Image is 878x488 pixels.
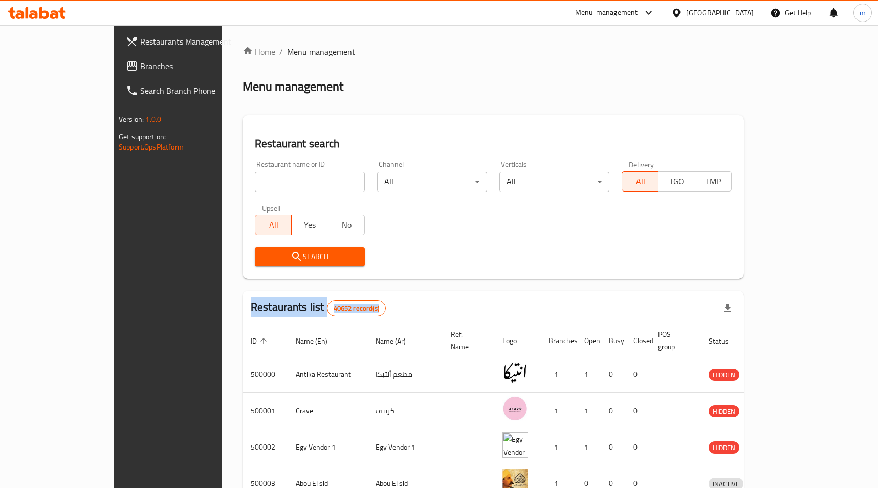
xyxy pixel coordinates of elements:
[140,60,252,72] span: Branches
[288,356,367,393] td: Antika Restaurant
[377,172,487,192] div: All
[296,335,341,347] span: Name (En)
[626,174,654,189] span: All
[709,406,739,417] span: HIDDEN
[296,218,324,232] span: Yes
[367,429,443,465] td: Egy Vendor 1
[709,369,739,381] span: HIDDEN
[251,300,386,316] h2: Restaurants list
[118,54,260,78] a: Branches
[502,396,528,421] img: Crave
[715,296,740,321] div: Export file
[255,215,292,235] button: All
[140,35,252,48] span: Restaurants Management
[576,429,601,465] td: 1
[279,46,283,58] li: /
[327,300,386,316] div: Total records count
[629,161,654,168] label: Delivery
[263,250,357,263] span: Search
[451,328,482,353] span: Ref. Name
[376,335,419,347] span: Name (Ar)
[540,356,576,393] td: 1
[601,429,625,465] td: 0
[367,356,443,393] td: مطعم أنتيكا
[695,171,732,192] button: TMP
[601,393,625,429] td: 0
[540,429,576,465] td: 1
[288,429,367,465] td: Egy Vendor 1
[291,215,328,235] button: Yes
[575,7,638,19] div: Menu-management
[622,171,659,192] button: All
[119,113,144,126] span: Version:
[287,46,355,58] span: Menu management
[262,204,281,211] label: Upsell
[625,356,650,393] td: 0
[255,172,365,192] input: Search for restaurant name or ID..
[540,393,576,429] td: 1
[686,7,754,18] div: [GEOGRAPHIC_DATA]
[502,432,528,458] img: Egy Vendor 1
[328,215,365,235] button: No
[255,136,732,152] h2: Restaurant search
[243,46,744,58] nav: breadcrumb
[243,429,288,465] td: 500002
[658,171,695,192] button: TGO
[699,174,728,189] span: TMP
[625,429,650,465] td: 0
[119,130,166,143] span: Get support on:
[243,393,288,429] td: 500001
[625,393,650,429] td: 0
[540,325,576,356] th: Branches
[663,174,691,189] span: TGO
[259,218,288,232] span: All
[327,304,385,313] span: 40652 record(s)
[140,84,252,97] span: Search Branch Phone
[119,140,184,154] a: Support.OpsPlatform
[576,393,601,429] td: 1
[251,335,270,347] span: ID
[243,78,343,95] h2: Menu management
[243,356,288,393] td: 500000
[625,325,650,356] th: Closed
[118,29,260,54] a: Restaurants Management
[601,356,625,393] td: 0
[333,218,361,232] span: No
[499,172,609,192] div: All
[860,7,866,18] span: m
[601,325,625,356] th: Busy
[255,247,365,266] button: Search
[288,393,367,429] td: Crave
[118,78,260,103] a: Search Branch Phone
[494,325,540,356] th: Logo
[502,359,528,385] img: Antika Restaurant
[576,325,601,356] th: Open
[145,113,161,126] span: 1.0.0
[709,441,739,454] div: HIDDEN
[576,356,601,393] td: 1
[367,393,443,429] td: كرييف
[658,328,688,353] span: POS group
[709,442,739,454] span: HIDDEN
[709,335,742,347] span: Status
